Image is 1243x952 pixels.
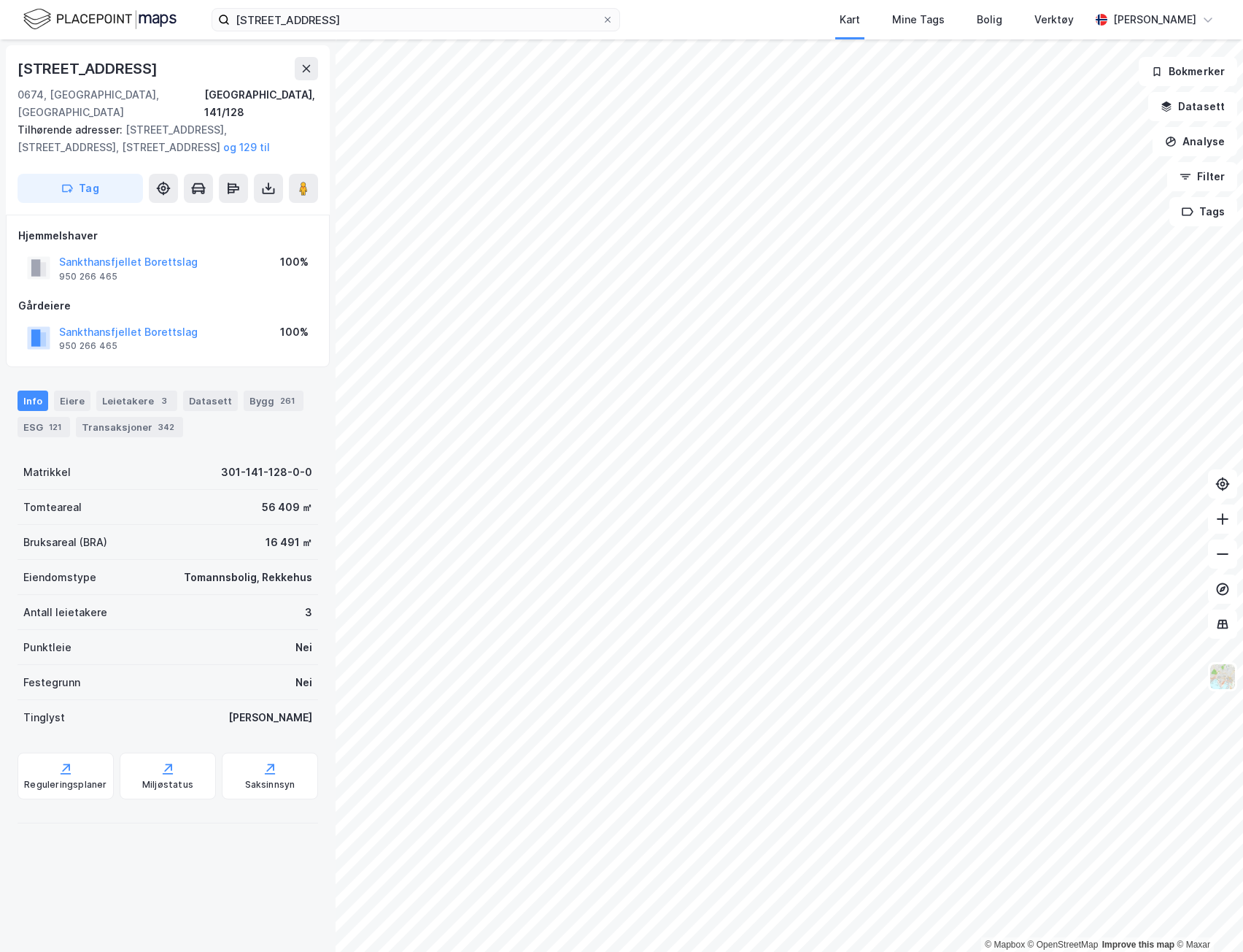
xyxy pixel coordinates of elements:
div: Punktleie [23,639,71,656]
div: Festegrunn [23,674,80,691]
div: Kart [840,11,860,28]
div: Kontrollprogram for chat [1170,882,1243,952]
div: Gårdeiere [18,297,317,315]
div: [STREET_ADDRESS] [18,57,160,80]
div: [PERSON_NAME] [228,709,312,726]
div: Leietakere [96,391,177,411]
div: 3 [157,394,171,408]
div: ESG [18,417,70,437]
div: 950 266 465 [59,340,117,352]
div: 261 [277,394,298,408]
div: Saksinnsyn [245,779,295,791]
div: [STREET_ADDRESS], [STREET_ADDRESS], [STREET_ADDRESS] [18,121,306,156]
div: 950 266 465 [59,271,117,283]
a: OpenStreetMap [1028,940,1099,950]
img: logo.f888ab2527a4732fd821a326f86c7f29.svg [23,7,177,32]
div: 100% [280,323,309,341]
div: 342 [155,420,177,434]
div: Tinglyst [23,709,65,726]
span: Tilhørende adresser: [18,123,125,136]
img: Z [1209,663,1236,691]
div: Nei [295,674,312,691]
div: 100% [280,253,309,271]
input: Søk på adresse, matrikkel, gårdeiere, leietakere eller personer [230,9,602,31]
div: Hjemmelshaver [18,227,317,245]
div: Mine Tags [892,11,945,28]
div: 3 [305,604,312,621]
div: Verktøy [1034,11,1074,28]
div: 16 491 ㎡ [266,534,312,551]
div: 121 [46,420,64,434]
a: Improve this map [1102,940,1174,950]
div: Info [18,391,48,411]
button: Bokmerker [1139,57,1237,86]
div: Datasett [183,391,238,411]
button: Filter [1167,162,1237,191]
div: Matrikkel [23,464,71,481]
div: Eiere [54,391,90,411]
div: [GEOGRAPHIC_DATA], 141/128 [204,86,318,121]
div: [PERSON_NAME] [1113,11,1196,28]
div: 301-141-128-0-0 [221,464,312,481]
div: Tomannsbolig, Rekkehus [184,569,312,586]
div: 0674, [GEOGRAPHIC_DATA], [GEOGRAPHIC_DATA] [18,86,204,121]
div: Transaksjoner [76,417,183,437]
div: Bygg [244,391,303,411]
iframe: Chat Widget [1170,882,1243,952]
button: Analyse [1153,127,1237,156]
a: Mapbox [985,940,1025,950]
div: Nei [295,639,312,656]
div: Bolig [977,11,1002,28]
div: Tomteareal [23,499,82,516]
div: 56 409 ㎡ [262,499,312,516]
div: Antall leietakere [23,604,107,621]
button: Tags [1169,197,1237,226]
div: Reguleringsplaner [24,779,107,791]
button: Tag [18,174,143,203]
button: Datasett [1148,92,1237,121]
div: Miljøstatus [142,779,193,791]
div: Bruksareal (BRA) [23,534,107,551]
div: Eiendomstype [23,569,96,586]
